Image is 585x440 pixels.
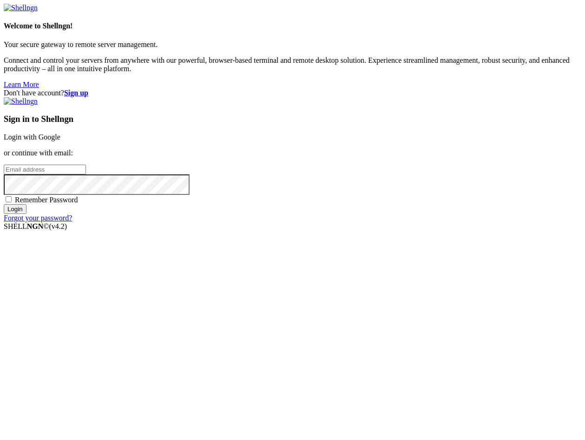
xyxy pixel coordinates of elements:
[15,196,78,204] span: Remember Password
[4,80,39,88] a: Learn More
[49,222,67,230] span: 4.2.0
[4,222,67,230] span: SHELL ©
[6,196,12,202] input: Remember Password
[4,89,581,97] div: Don't have account?
[4,22,581,30] h4: Welcome to Shellngn!
[4,214,72,222] a: Forgot your password?
[4,4,38,12] img: Shellngn
[4,56,581,73] p: Connect and control your servers from anywhere with our powerful, browser-based terminal and remo...
[4,204,26,214] input: Login
[4,97,38,106] img: Shellngn
[4,40,581,49] p: Your secure gateway to remote server management.
[4,149,581,157] p: or continue with email:
[27,222,44,230] b: NGN
[4,114,581,124] h3: Sign in to Shellngn
[4,165,86,174] input: Email address
[64,89,88,97] a: Sign up
[4,133,60,141] a: Login with Google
